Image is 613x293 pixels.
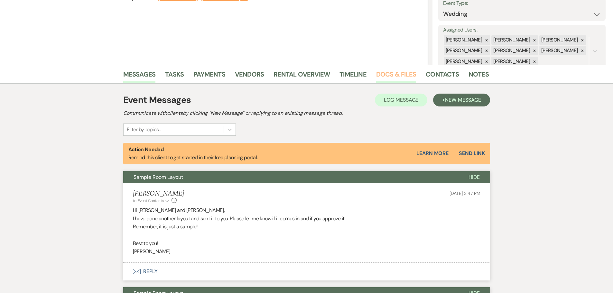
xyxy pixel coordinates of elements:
[469,69,489,83] a: Notes
[376,69,416,83] a: Docs & Files
[458,171,490,183] button: Hide
[443,25,601,35] label: Assigned Users:
[123,109,490,117] h2: Communicate with clients by clicking "New Message" or replying to an existing message thread.
[416,150,449,157] a: Learn More
[127,126,161,133] div: Filter by topics...
[128,145,258,162] p: Remind this client to get started in their free planning portal.
[445,96,481,103] span: New Message
[123,171,458,183] button: Sample Room Layout
[375,94,427,106] button: Log Message
[491,35,531,45] div: [PERSON_NAME]
[123,93,191,107] h1: Event Messages
[123,262,490,280] button: Reply
[444,35,483,45] div: [PERSON_NAME]
[433,94,490,106] button: +New Message
[459,151,485,156] button: Send Link
[133,239,480,248] p: Best to you!
[133,198,170,204] button: to: Event Contacts
[426,69,459,83] a: Contacts
[165,69,184,83] a: Tasks
[444,57,483,66] div: [PERSON_NAME]
[193,69,225,83] a: Payments
[539,35,579,45] div: [PERSON_NAME]
[134,174,183,180] span: Sample Room Layout
[133,198,164,203] span: to: Event Contacts
[469,174,480,180] span: Hide
[128,146,164,153] strong: Action Needed
[491,57,531,66] div: [PERSON_NAME]
[339,69,367,83] a: Timeline
[123,69,156,83] a: Messages
[235,69,264,83] a: Vendors
[450,190,480,196] span: [DATE] 3:47 PM
[133,223,480,231] p: Remember, it is just a sample!!
[133,206,480,215] p: Hi [PERSON_NAME] and [PERSON_NAME],
[384,96,418,103] span: Log Message
[491,46,531,55] div: [PERSON_NAME]
[539,46,579,55] div: [PERSON_NAME]
[133,247,480,256] p: [PERSON_NAME]
[133,190,184,198] h5: [PERSON_NAME]
[133,215,480,223] p: I have done another layout and sent it to you. Please let me know if it comes in and if you appro...
[444,46,483,55] div: [PERSON_NAME]
[274,69,330,83] a: Rental Overview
